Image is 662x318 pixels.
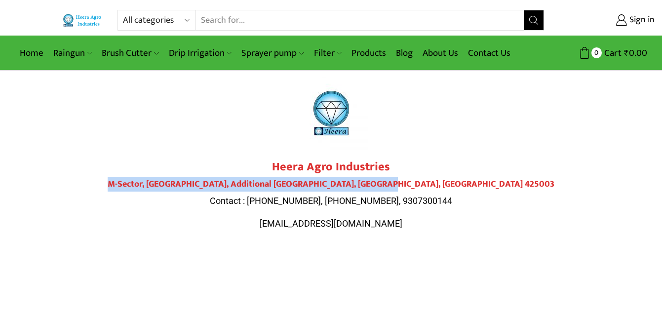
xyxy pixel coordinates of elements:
a: Brush Cutter [97,41,163,65]
span: Contact : [PHONE_NUMBER], [PHONE_NUMBER], 9307300144 [210,196,452,206]
a: Home [15,41,48,65]
a: About Us [418,41,463,65]
a: Blog [391,41,418,65]
a: Drip Irrigation [164,41,236,65]
a: Filter [309,41,347,65]
a: Raingun [48,41,97,65]
span: 0 [591,47,602,58]
strong: Heera Agro Industries [272,157,390,177]
h4: M-Sector, [GEOGRAPHIC_DATA], Additional [GEOGRAPHIC_DATA], [GEOGRAPHIC_DATA], [GEOGRAPHIC_DATA] 4... [55,179,608,190]
span: ₹ [624,45,629,61]
span: Cart [602,46,622,60]
a: Contact Us [463,41,515,65]
a: Sign in [559,11,655,29]
button: Search button [524,10,544,30]
a: Products [347,41,391,65]
span: Sign in [627,14,655,27]
img: heera-logo-1000 [294,76,368,150]
span: [EMAIL_ADDRESS][DOMAIN_NAME] [260,218,402,229]
input: Search for... [196,10,524,30]
a: 0 Cart ₹0.00 [554,44,647,62]
bdi: 0.00 [624,45,647,61]
a: Sprayer pump [236,41,309,65]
